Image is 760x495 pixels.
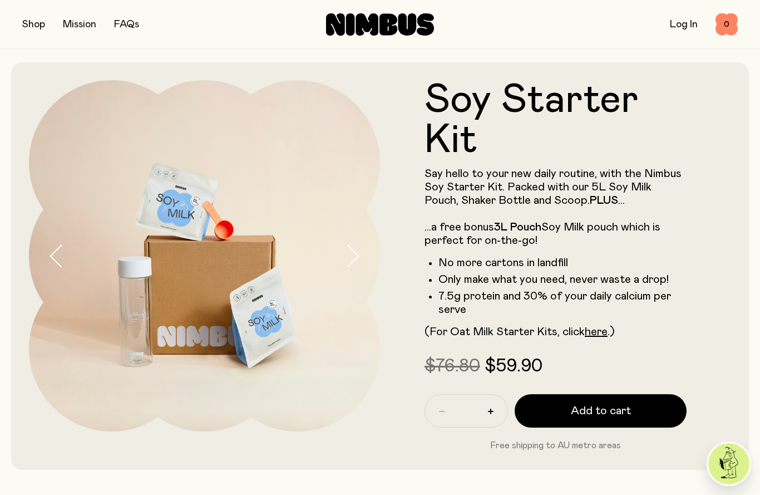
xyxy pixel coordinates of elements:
button: 0 [715,13,738,36]
strong: PLUS [590,195,618,206]
span: .) [608,326,615,337]
img: agent [708,443,749,484]
li: 7.5g protein and 30% of your daily calcium per serve [438,290,687,316]
li: Only make what you need, never waste a drop! [438,273,687,286]
a: Mission [63,19,96,30]
a: Log In [670,19,698,30]
span: $76.80 [425,357,480,375]
strong: 3L [494,222,507,233]
span: Add to cart [571,403,631,419]
a: here [585,326,608,337]
p: Say hello to your new daily routine, with the Nimbus Soy Starter Kit. Packed with our 5L Soy Milk... [425,167,687,247]
h1: Soy Starter Kit [425,80,687,160]
a: FAQs [114,19,139,30]
span: (For Oat Milk Starter Kits, click [425,326,585,337]
strong: Pouch [510,222,541,233]
button: Add to cart [515,394,687,428]
span: $59.90 [485,357,542,375]
p: Free shipping to AU metro areas [425,439,687,452]
li: No more cartons in landfill [438,256,687,269]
